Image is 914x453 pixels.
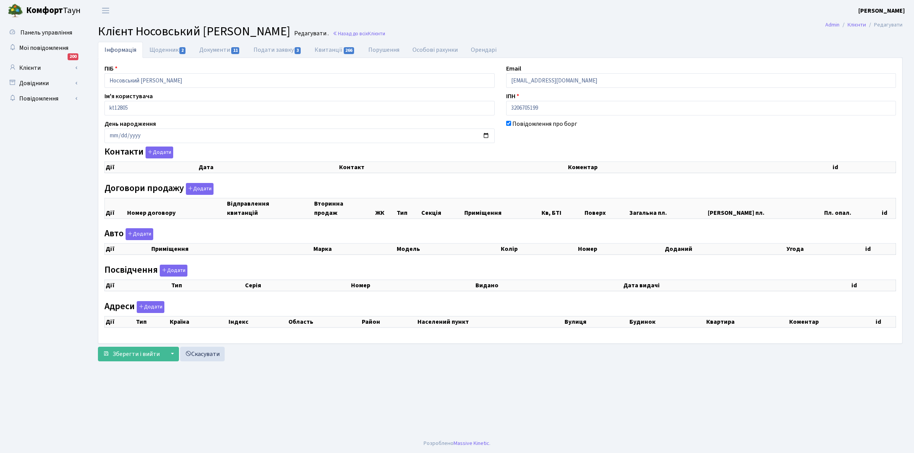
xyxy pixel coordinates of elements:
th: Загальна пл. [629,198,707,218]
th: id [832,162,896,173]
a: [PERSON_NAME] [858,6,905,15]
th: Вулиця [564,316,629,327]
b: Комфорт [26,4,63,16]
span: Таун [26,4,81,17]
th: Населений пункт [417,316,564,327]
b: [PERSON_NAME] [858,7,905,15]
a: Особові рахунки [406,42,464,58]
th: Будинок [629,316,705,327]
li: Редагувати [866,21,902,29]
th: Контакт [338,162,567,173]
th: Марка [313,244,396,255]
th: Дії [105,244,151,255]
a: Клієнти [848,21,866,29]
label: Договори продажу [104,183,214,195]
label: Посвідчення [104,265,187,277]
th: Видано [475,280,622,291]
th: Колір [500,244,577,255]
span: Зберегти і вийти [113,350,160,358]
a: Додати [144,145,173,159]
a: Довідники [4,76,81,91]
label: Контакти [104,147,173,158]
th: Дії [105,198,127,218]
small: Редагувати . [293,30,329,37]
th: Приміщення [464,198,541,218]
a: Мої повідомлення200 [4,40,81,56]
a: Інформація [98,42,143,58]
th: Країна [169,316,228,327]
button: Договори продажу [186,183,214,195]
th: Дії [105,280,171,291]
span: 3 [295,47,301,54]
a: Додати [124,227,153,241]
a: Порушення [362,42,406,58]
a: Подати заявку [247,42,308,58]
th: id [881,198,896,218]
a: Додати [184,181,214,195]
th: Приміщення [151,244,313,255]
th: Квартира [705,316,789,327]
span: Мої повідомлення [19,44,68,52]
button: Переключити навігацію [96,4,115,17]
th: Тип [135,316,169,327]
a: Повідомлення [4,91,81,106]
th: [PERSON_NAME] пл. [707,198,823,218]
th: id [875,316,896,327]
label: Адреси [104,301,164,313]
a: Документи [193,42,247,58]
a: Додати [135,300,164,313]
label: ІПН [506,92,519,101]
span: 266 [344,47,354,54]
img: logo.png [8,3,23,18]
span: Панель управління [20,28,72,37]
button: Контакти [146,147,173,158]
th: Вторинна продаж [313,198,375,218]
th: Модель [396,244,500,255]
span: Клієнти [368,30,385,37]
th: Поверх [584,198,629,218]
button: Зберегти і вийти [98,347,165,361]
th: Доданий [664,244,786,255]
a: Щоденник [143,42,193,58]
th: Секція [421,198,464,218]
th: Серія [244,280,350,291]
th: Дата видачі [623,280,851,291]
button: Авто [126,228,153,240]
a: Орендарі [464,42,503,58]
span: Клієнт Носовський [PERSON_NAME] [98,23,290,40]
th: Дата [198,162,338,173]
a: Додати [158,263,187,277]
label: Ім'я користувача [104,92,153,101]
a: Admin [825,21,839,29]
th: Індекс [228,316,287,327]
div: 200 [68,53,78,60]
th: Номер [350,280,475,291]
th: ЖК [374,198,396,218]
th: Кв, БТІ [541,198,584,218]
a: Скасувати [180,347,225,361]
label: Email [506,64,521,73]
th: Дії [105,316,135,327]
th: id [851,280,896,291]
th: Тип [396,198,421,218]
div: Розроблено . [424,439,490,448]
th: Тип [171,280,244,291]
label: Повідомлення про борг [512,119,577,128]
th: Дії [105,162,198,173]
label: ПІБ [104,64,118,73]
button: Адреси [137,301,164,313]
label: День народження [104,119,156,128]
button: Посвідчення [160,265,187,277]
th: Коментар [788,316,875,327]
label: Авто [104,228,153,240]
a: Панель управління [4,25,81,40]
a: Клієнти [4,60,81,76]
th: Район [361,316,416,327]
span: 11 [231,47,240,54]
th: id [864,244,896,255]
a: Назад до всіхКлієнти [333,30,385,37]
th: Відправлення квитанцій [226,198,313,218]
th: Область [288,316,361,327]
th: Пл. опал. [823,198,881,218]
th: Угода [786,244,864,255]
